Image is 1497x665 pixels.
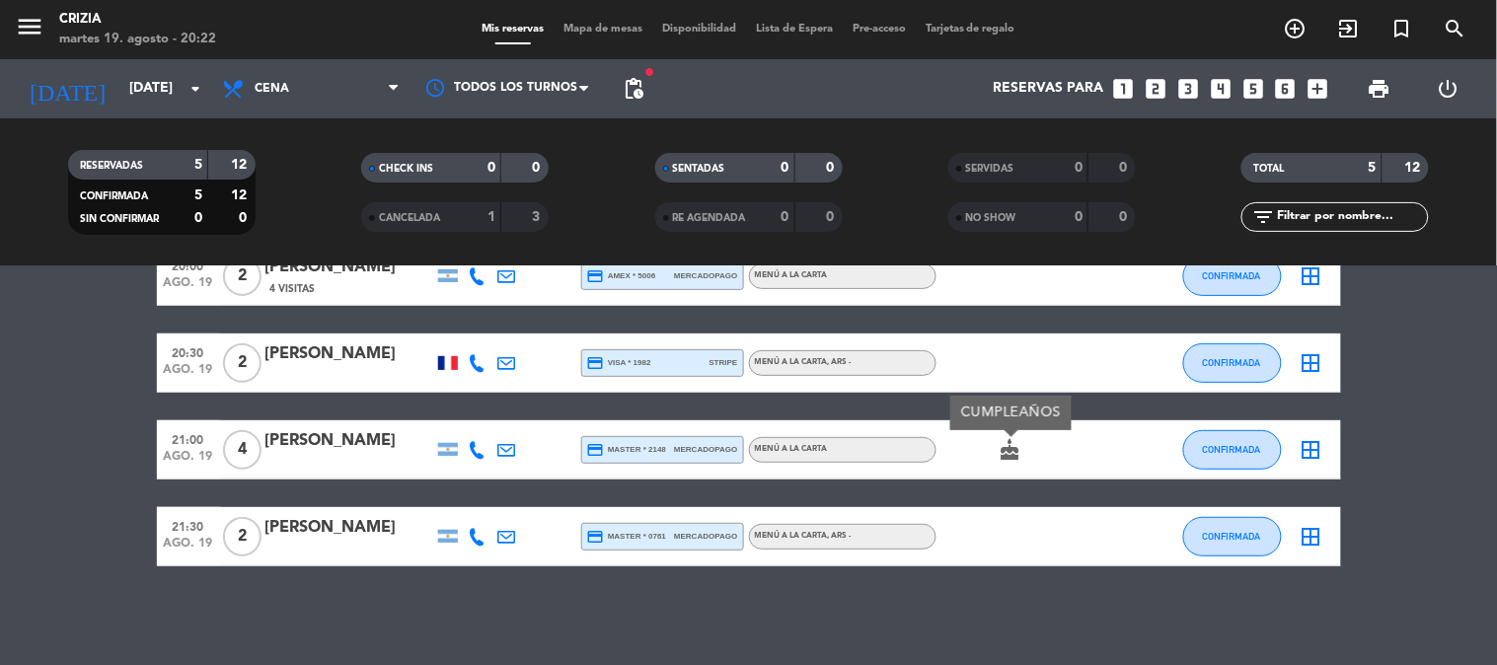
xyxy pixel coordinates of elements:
span: amex * 5006 [587,267,656,285]
span: Mis reservas [472,24,554,35]
i: border_all [1300,264,1323,288]
strong: 5 [194,158,202,172]
span: MENÚ A LA CARTA [755,358,852,366]
strong: 0 [1075,161,1083,175]
i: power_settings_new [1436,77,1460,101]
span: CONFIRMADA [1203,357,1261,368]
i: credit_card [587,528,605,546]
strong: 0 [533,161,545,175]
i: add_box [1306,76,1331,102]
span: stripe [710,356,738,369]
strong: 0 [239,211,251,225]
strong: 0 [782,161,789,175]
i: turned_in_not [1390,17,1414,40]
span: 2 [223,343,262,383]
i: looks_5 [1240,76,1266,102]
span: Reservas para [993,81,1103,97]
span: MENÚ A LA CARTA [755,532,852,540]
span: master * 2148 [587,441,667,459]
strong: 0 [487,161,495,175]
span: , ARS - [828,532,852,540]
i: credit_card [587,441,605,459]
div: [PERSON_NAME] [265,428,433,454]
strong: 0 [1119,210,1131,224]
span: RESERVADAS [80,161,143,171]
span: CONFIRMADA [1203,444,1261,455]
div: CUMPLEAÑOS [950,396,1072,430]
strong: 12 [231,188,251,202]
i: looks_3 [1175,76,1201,102]
div: [PERSON_NAME] [265,255,433,280]
span: ago. 19 [164,537,213,559]
span: mercadopago [674,443,737,456]
i: cake [999,438,1022,462]
span: RE AGENDADA [673,213,746,223]
strong: 5 [194,188,202,202]
i: search [1444,17,1467,40]
span: 21:30 [164,514,213,537]
div: martes 19. agosto - 20:22 [59,30,216,49]
i: border_all [1300,351,1323,375]
span: master * 0761 [587,528,667,546]
strong: 1 [487,210,495,224]
span: MENÚ A LA CARTA [755,271,828,279]
strong: 0 [782,210,789,224]
i: [DATE] [15,67,119,111]
span: CONFIRMADA [1203,270,1261,281]
i: add_circle_outline [1284,17,1308,40]
span: ago. 19 [164,450,213,473]
strong: 12 [1405,161,1425,175]
i: border_all [1300,438,1323,462]
i: arrow_drop_down [184,77,207,101]
span: fiber_manual_record [643,66,655,78]
div: [PERSON_NAME] [265,515,433,541]
span: 20:30 [164,340,213,363]
span: Cena [255,82,289,96]
div: LOG OUT [1414,59,1482,118]
span: CHECK INS [379,164,433,174]
i: credit_card [587,354,605,372]
span: mercadopago [674,269,737,282]
div: Crizia [59,10,216,30]
i: menu [15,12,44,41]
strong: 0 [826,210,838,224]
span: Disponibilidad [652,24,746,35]
i: exit_to_app [1337,17,1361,40]
span: 2 [223,257,262,296]
i: looks_two [1143,76,1168,102]
span: mercadopago [674,530,737,543]
i: looks_4 [1208,76,1234,102]
span: SENTADAS [673,164,725,174]
strong: 0 [1075,210,1083,224]
span: visa * 1982 [587,354,651,372]
i: credit_card [587,267,605,285]
span: print [1368,77,1391,101]
span: , ARS - [828,358,852,366]
span: pending_actions [622,77,645,101]
span: ago. 19 [164,363,213,386]
span: 21:00 [164,427,213,450]
strong: 0 [194,211,202,225]
span: TOTAL [1253,164,1284,174]
span: CANCELADA [379,213,440,223]
i: looks_one [1110,76,1136,102]
strong: 0 [826,161,838,175]
span: Lista de Espera [746,24,843,35]
span: CONFIRMADA [1203,531,1261,542]
span: 4 [223,430,262,470]
span: ago. 19 [164,276,213,299]
i: border_all [1300,525,1323,549]
span: 4 Visitas [270,281,316,297]
i: looks_6 [1273,76,1299,102]
span: Tarjetas de regalo [916,24,1025,35]
span: MENÚ A LA CARTA [755,445,828,453]
strong: 0 [1119,161,1131,175]
div: [PERSON_NAME] [265,341,433,367]
i: filter_list [1251,205,1275,229]
span: SERVIDAS [966,164,1014,174]
strong: 3 [533,210,545,224]
span: CONFIRMADA [80,191,148,201]
strong: 12 [231,158,251,172]
span: Pre-acceso [843,24,916,35]
span: NO SHOW [966,213,1016,223]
